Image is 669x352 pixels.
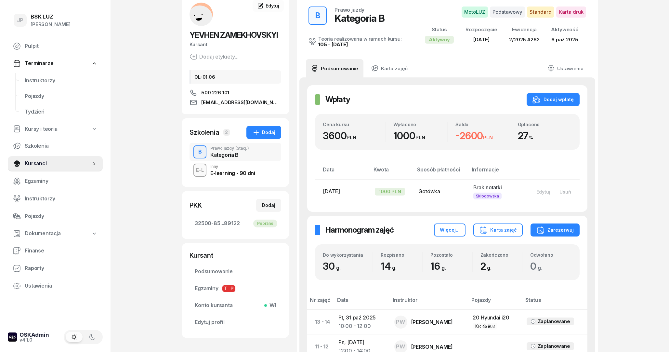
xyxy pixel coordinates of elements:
[318,41,348,47] a: 105 - [DATE]
[8,278,103,294] a: Ustawienia
[8,209,103,224] a: Pojazdy
[20,338,49,342] div: v4.1.0
[475,323,495,329] div: KR 6GW03
[195,301,276,310] span: Konto kursanta
[193,145,206,158] button: B
[538,264,542,271] small: g.
[381,260,400,272] span: 14
[509,25,539,34] div: Ewidencja
[262,201,275,209] div: Dodaj
[480,260,495,272] span: 2
[532,186,555,197] button: Edytuj
[530,252,572,258] div: Odwołano
[190,143,281,161] button: BPrawo jazdy(Stacj.)Kategoria B
[193,164,206,177] button: E-L
[252,129,275,136] div: Dodaj
[20,88,103,104] a: Pojazdy
[193,166,206,174] div: E-L
[325,94,350,105] h2: Wpłaty
[190,70,281,84] div: OL-01.06
[473,223,523,237] button: Karta zajęć
[323,260,344,272] span: 30
[31,14,71,20] div: BSK LUZ
[25,76,98,85] span: Instruktorzy
[333,310,389,334] td: Pt, 31 paź 2025
[20,73,103,88] a: Instruktorzy
[318,36,402,41] div: Teoria realizowana w ramach kursu:
[531,223,580,237] button: Zarezerwuj
[334,7,364,12] div: Prawo jazdy
[536,226,574,234] div: Zarezerwuj
[25,108,98,116] span: Tydzień
[210,165,255,169] div: Inny
[20,332,49,338] div: OSKAdmin
[246,126,281,139] button: Dodaj
[190,201,202,210] div: PKK
[430,260,449,272] span: 16
[536,189,550,195] div: Edytuj
[229,285,235,292] span: P
[538,317,570,326] div: Zaplanowane
[223,129,230,136] span: 2
[253,220,277,227] div: Pobrano
[25,282,98,290] span: Ustawienia
[195,267,276,276] span: Podsumowanie
[468,165,527,179] th: Informacje
[518,130,572,142] div: 27
[551,35,578,44] div: 6 paź 2025
[306,59,363,77] a: Podsumowanie
[323,188,340,195] span: [DATE]
[487,264,492,271] small: g.
[25,92,98,101] span: Pojazdy
[25,142,98,150] span: Szkolenia
[338,322,384,331] div: 10:00 - 12:00
[25,212,98,221] span: Pojazdy
[190,30,278,40] span: YEVHEN ZAMEKHOVSKYI
[8,191,103,207] a: Instruktorzy
[480,252,522,258] div: Zakończono
[396,344,405,349] span: PW
[25,177,98,185] span: Egzaminy
[8,56,103,71] a: Terminarze
[25,195,98,203] span: Instruktorzy
[315,165,370,179] th: Data
[25,247,98,255] span: Finanse
[266,3,279,8] span: Edytuj
[466,25,497,34] div: Rozpoczęcie
[529,134,533,141] small: %
[190,99,281,106] a: [EMAIL_ADDRESS][DOMAIN_NAME]
[366,59,413,77] a: Karta zajęć
[542,59,589,77] a: Ustawienia
[392,264,397,271] small: g.
[8,156,103,171] a: Kursanci
[490,7,525,18] span: Podstawowy
[8,122,103,137] a: Kursy i teoria
[530,260,545,272] span: 0
[473,193,502,199] span: Skłodowska
[518,122,572,127] div: Opłacono
[551,25,578,34] div: Aktywność
[393,130,448,142] div: 1000
[527,93,580,106] button: Dodaj wpłatę
[190,264,281,279] a: Podsumowanie
[559,189,571,195] div: Usuń
[325,225,394,235] h2: Harmonogram zajęć
[323,252,373,258] div: Do wykorzystania
[31,20,71,29] div: [PERSON_NAME]
[190,281,281,296] a: EgzaminyTP
[441,264,446,271] small: g.
[556,7,586,18] span: Karta druk
[555,186,576,197] button: Usuń
[190,128,219,137] div: Szkolenia
[307,296,333,310] th: Nr zajęć
[521,296,587,310] th: Status
[201,99,281,106] span: [EMAIL_ADDRESS][DOMAIN_NAME]
[375,188,405,196] div: 1000 PLN
[323,130,385,142] div: 3600
[190,216,281,231] a: 32500-85...89122Pobrano
[210,146,249,150] div: Prawo jazdy
[393,122,448,127] div: Wpłacono
[190,251,281,260] div: Kursant
[8,261,103,276] a: Raporty
[190,53,239,61] div: Dodaj etykiety...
